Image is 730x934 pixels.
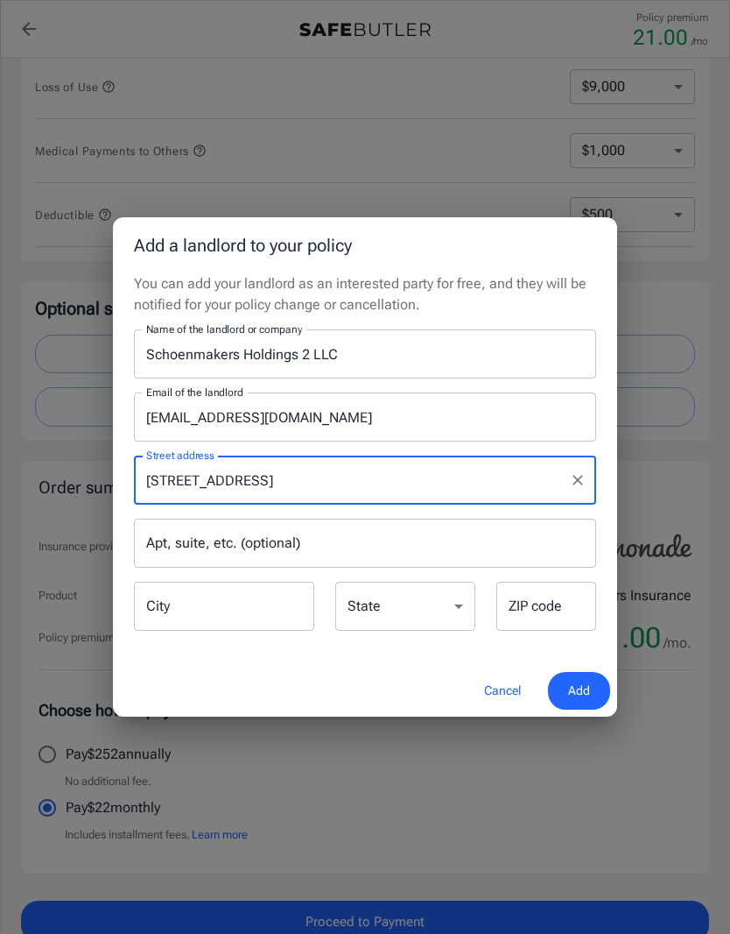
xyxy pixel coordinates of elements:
button: Clear [565,468,590,492]
p: You can add your landlord as an interested party for free, and they will be notified for your pol... [134,273,596,315]
span: Add [568,680,590,702]
button: Add [548,672,610,710]
h2: Add a landlord to your policy [113,217,617,273]
button: Cancel [464,672,541,710]
label: Email of the landlord [146,385,242,400]
label: Name of the landlord or company [146,322,302,336]
label: Street address [146,448,214,463]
